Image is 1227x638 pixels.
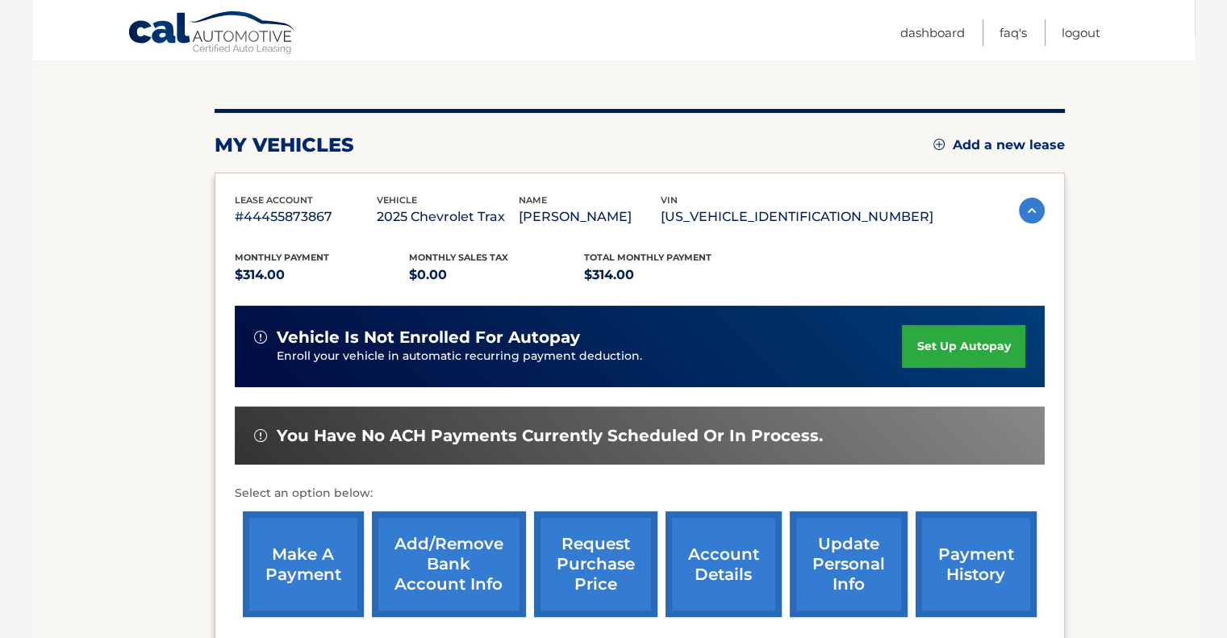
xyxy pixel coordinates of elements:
[519,194,547,206] span: name
[933,139,945,150] img: add.svg
[584,264,759,286] p: $314.00
[916,511,1037,617] a: payment history
[235,484,1045,503] p: Select an option below:
[1019,198,1045,223] img: accordion-active.svg
[235,194,313,206] span: lease account
[254,331,267,344] img: alert-white.svg
[409,264,584,286] p: $0.00
[409,252,508,263] span: Monthly sales Tax
[666,511,782,617] a: account details
[519,206,661,228] p: [PERSON_NAME]
[243,511,364,617] a: make a payment
[584,252,712,263] span: Total Monthly Payment
[235,264,410,286] p: $314.00
[377,206,519,228] p: 2025 Chevrolet Trax
[127,10,297,57] a: Cal Automotive
[235,252,329,263] span: Monthly Payment
[790,511,908,617] a: update personal info
[377,194,417,206] span: vehicle
[933,137,1065,153] a: Add a new lease
[277,426,823,446] span: You have no ACH payments currently scheduled or in process.
[534,511,657,617] a: request purchase price
[277,348,903,365] p: Enroll your vehicle in automatic recurring payment deduction.
[900,19,965,46] a: Dashboard
[1000,19,1027,46] a: FAQ's
[661,194,678,206] span: vin
[661,206,933,228] p: [US_VEHICLE_IDENTIFICATION_NUMBER]
[372,511,526,617] a: Add/Remove bank account info
[215,133,354,157] h2: my vehicles
[254,429,267,442] img: alert-white.svg
[902,325,1025,368] a: set up autopay
[277,327,580,348] span: vehicle is not enrolled for autopay
[1062,19,1100,46] a: Logout
[235,206,377,228] p: #44455873867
